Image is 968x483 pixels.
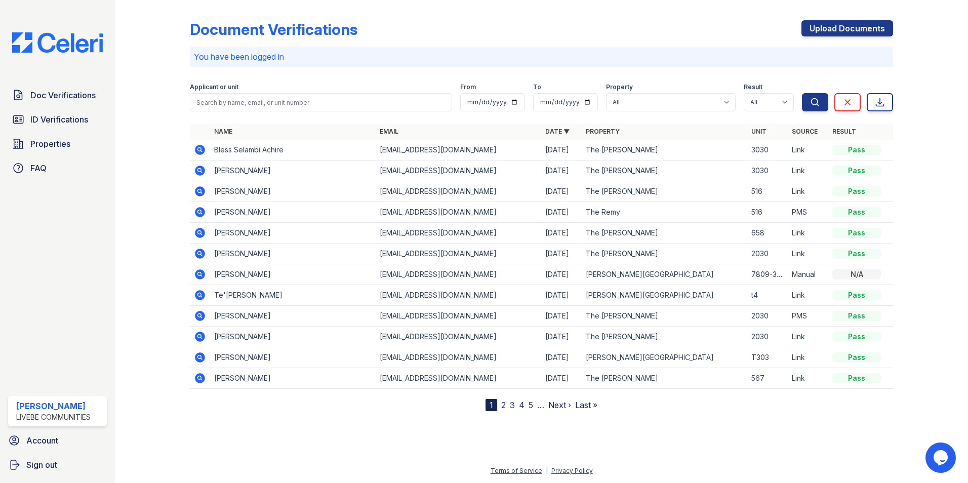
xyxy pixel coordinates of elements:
[788,223,828,244] td: Link
[210,181,376,202] td: [PERSON_NAME]
[832,249,881,259] div: Pass
[8,134,107,154] a: Properties
[210,306,376,327] td: [PERSON_NAME]
[519,400,525,410] a: 4
[832,186,881,196] div: Pass
[747,306,788,327] td: 2030
[747,285,788,306] td: t4
[548,400,571,410] a: Next ›
[4,32,111,53] img: CE_Logo_Blue-a8612792a0a2168367f1c8372b55b34899dd931a85d93a1a3d3e32e68fde9ad4.png
[747,264,788,285] td: 7809-303
[582,347,747,368] td: [PERSON_NAME][GEOGRAPHIC_DATA]
[376,306,541,327] td: [EMAIL_ADDRESS][DOMAIN_NAME]
[210,327,376,347] td: [PERSON_NAME]
[582,181,747,202] td: The [PERSON_NAME]
[788,306,828,327] td: PMS
[788,202,828,223] td: PMS
[541,306,582,327] td: [DATE]
[210,244,376,264] td: [PERSON_NAME]
[546,467,548,474] div: |
[788,181,828,202] td: Link
[747,347,788,368] td: T303
[486,399,497,411] div: 1
[376,202,541,223] td: [EMAIL_ADDRESS][DOMAIN_NAME]
[190,93,452,111] input: Search by name, email, or unit number
[832,373,881,383] div: Pass
[788,244,828,264] td: Link
[747,160,788,181] td: 3030
[832,166,881,176] div: Pass
[788,140,828,160] td: Link
[792,128,818,135] a: Source
[210,160,376,181] td: [PERSON_NAME]
[376,368,541,389] td: [EMAIL_ADDRESS][DOMAIN_NAME]
[832,352,881,363] div: Pass
[541,223,582,244] td: [DATE]
[747,140,788,160] td: 3030
[30,162,47,174] span: FAQ
[376,264,541,285] td: [EMAIL_ADDRESS][DOMAIN_NAME]
[376,140,541,160] td: [EMAIL_ADDRESS][DOMAIN_NAME]
[460,83,476,91] label: From
[582,264,747,285] td: [PERSON_NAME][GEOGRAPHIC_DATA]
[747,244,788,264] td: 2030
[210,264,376,285] td: [PERSON_NAME]
[210,223,376,244] td: [PERSON_NAME]
[8,85,107,105] a: Doc Verifications
[541,181,582,202] td: [DATE]
[537,399,544,411] span: …
[832,128,856,135] a: Result
[832,311,881,321] div: Pass
[194,51,889,63] p: You have been logged in
[582,244,747,264] td: The [PERSON_NAME]
[788,160,828,181] td: Link
[747,223,788,244] td: 658
[545,128,570,135] a: Date ▼
[582,202,747,223] td: The Remy
[210,202,376,223] td: [PERSON_NAME]
[210,285,376,306] td: Te'[PERSON_NAME]
[26,434,58,447] span: Account
[30,138,70,150] span: Properties
[832,207,881,217] div: Pass
[582,140,747,160] td: The [PERSON_NAME]
[376,327,541,347] td: [EMAIL_ADDRESS][DOMAIN_NAME]
[541,160,582,181] td: [DATE]
[541,327,582,347] td: [DATE]
[582,306,747,327] td: The [PERSON_NAME]
[575,400,597,410] a: Last »
[832,228,881,238] div: Pass
[529,400,533,410] a: 5
[4,430,111,451] a: Account
[582,368,747,389] td: The [PERSON_NAME]
[541,244,582,264] td: [DATE]
[747,327,788,347] td: 2030
[582,160,747,181] td: The [PERSON_NAME]
[832,290,881,300] div: Pass
[788,327,828,347] td: Link
[510,400,515,410] a: 3
[190,83,238,91] label: Applicant or unit
[501,400,506,410] a: 2
[744,83,762,91] label: Result
[541,347,582,368] td: [DATE]
[747,368,788,389] td: 567
[376,181,541,202] td: [EMAIL_ADDRESS][DOMAIN_NAME]
[541,140,582,160] td: [DATE]
[582,223,747,244] td: The [PERSON_NAME]
[541,202,582,223] td: [DATE]
[376,347,541,368] td: [EMAIL_ADDRESS][DOMAIN_NAME]
[210,140,376,160] td: Bless Selambi Achire
[832,332,881,342] div: Pass
[747,181,788,202] td: 516
[582,327,747,347] td: The [PERSON_NAME]
[788,368,828,389] td: Link
[16,412,91,422] div: LiveBe Communities
[190,20,357,38] div: Document Verifications
[491,467,542,474] a: Terms of Service
[8,158,107,178] a: FAQ
[541,285,582,306] td: [DATE]
[788,285,828,306] td: Link
[376,160,541,181] td: [EMAIL_ADDRESS][DOMAIN_NAME]
[925,442,958,473] iframe: chat widget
